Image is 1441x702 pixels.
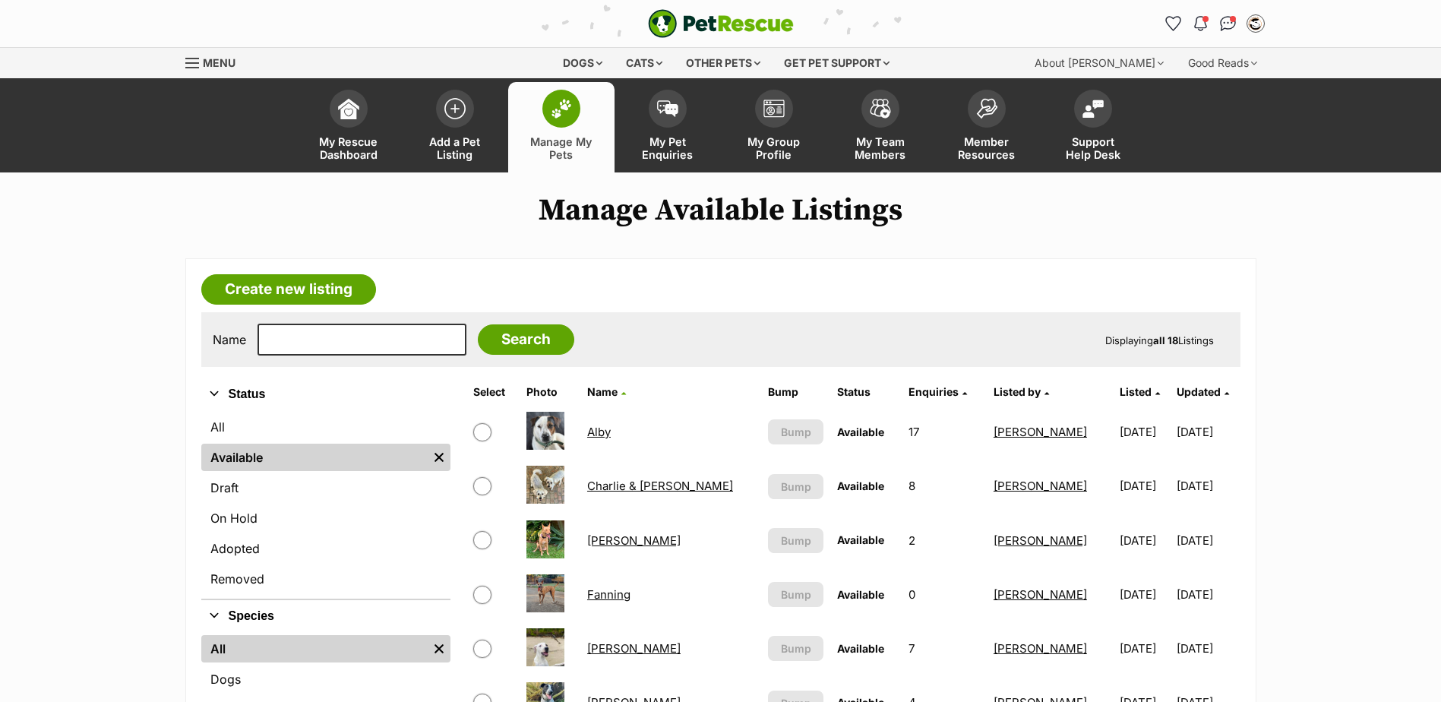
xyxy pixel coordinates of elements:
a: Available [201,444,428,471]
td: [DATE] [1114,460,1175,512]
span: Manage My Pets [527,135,596,161]
a: Removed [201,565,450,593]
span: Available [837,479,884,492]
a: Member Resources [934,82,1040,172]
td: 2 [902,514,986,567]
button: My account [1243,11,1268,36]
button: Bump [768,474,824,499]
td: [DATE] [1177,406,1238,458]
img: dashboard-icon-eb2f2d2d3e046f16d808141f083e7271f6b2e854fb5c12c21221c1fb7104beca.svg [338,98,359,119]
a: Updated [1177,385,1229,398]
a: My Group Profile [721,82,827,172]
a: On Hold [201,504,450,532]
span: Displaying Listings [1105,334,1214,346]
a: [PERSON_NAME] [994,587,1087,602]
span: Support Help Desk [1059,135,1127,161]
a: Alby [587,425,611,439]
a: Remove filter [428,444,450,471]
img: group-profile-icon-3fa3cf56718a62981997c0bc7e787c4b2cf8bcc04b72c1350f741eb67cf2f40e.svg [763,100,785,118]
span: Available [837,533,884,546]
button: Notifications [1189,11,1213,36]
span: Listed [1120,385,1152,398]
div: Get pet support [773,48,900,78]
label: Name [213,333,246,346]
button: Bump [768,419,824,444]
td: [DATE] [1177,460,1238,512]
button: Status [201,384,450,404]
th: Photo [520,380,580,404]
span: My Rescue Dashboard [314,135,383,161]
a: Adopted [201,535,450,562]
a: [PERSON_NAME] [587,533,681,548]
a: [PERSON_NAME] [994,533,1087,548]
td: 17 [902,406,986,458]
a: Listed by [994,385,1049,398]
a: Fanning [587,587,630,602]
a: My Pet Enquiries [615,82,721,172]
td: [DATE] [1114,568,1175,621]
a: Menu [185,48,246,75]
td: 7 [902,622,986,675]
a: Remove filter [428,635,450,662]
span: My Team Members [846,135,915,161]
a: [PERSON_NAME] [994,479,1087,493]
a: Favourites [1161,11,1186,36]
span: Updated [1177,385,1221,398]
a: My Rescue Dashboard [295,82,402,172]
td: [DATE] [1114,514,1175,567]
span: Bump [781,424,811,440]
span: Member Resources [953,135,1021,161]
td: [DATE] [1177,514,1238,567]
div: Status [201,410,450,599]
td: [DATE] [1114,622,1175,675]
img: team-members-icon-5396bd8760b3fe7c0b43da4ab00e1e3bb1a5d9ba89233759b79545d2d3fc5d0d.svg [870,99,891,119]
img: chat-41dd97257d64d25036548639549fe6c8038ab92f7586957e7f3b1b290dea8141.svg [1220,16,1236,31]
img: manage-my-pets-icon-02211641906a0b7f246fdf0571729dbe1e7629f14944591b6c1af311fb30b64b.svg [551,99,572,119]
ul: Account quick links [1161,11,1268,36]
th: Bump [762,380,830,404]
span: Name [587,385,618,398]
span: My Pet Enquiries [634,135,702,161]
img: member-resources-icon-8e73f808a243e03378d46382f2149f9095a855e16c252ad45f914b54edf8863c.svg [976,98,997,119]
button: Bump [768,582,824,607]
a: Manage My Pets [508,82,615,172]
a: [PERSON_NAME] [587,641,681,656]
a: PetRescue [648,9,794,38]
a: My Team Members [827,82,934,172]
div: Other pets [675,48,771,78]
a: Listed [1120,385,1160,398]
a: Enquiries [909,385,967,398]
td: [DATE] [1177,568,1238,621]
a: All [201,413,450,441]
span: Bump [781,640,811,656]
span: Available [837,642,884,655]
a: Conversations [1216,11,1240,36]
span: translation missing: en.admin.listings.index.attributes.enquiries [909,385,959,398]
a: [PERSON_NAME] [994,425,1087,439]
img: logo-e224e6f780fb5917bec1dbf3a21bbac754714ae5b6737aabdf751b685950b380.svg [648,9,794,38]
span: Bump [781,587,811,602]
span: Bump [781,479,811,495]
div: About [PERSON_NAME] [1024,48,1174,78]
span: Bump [781,533,811,549]
img: add-pet-listing-icon-0afa8454b4691262ce3f59096e99ab1cd57d4a30225e0717b998d2c9b9846f56.svg [444,98,466,119]
img: pet-enquiries-icon-7e3ad2cf08bfb03b45e93fb7055b45f3efa6380592205ae92323e6603595dc1f.svg [657,100,678,117]
div: Good Reads [1177,48,1268,78]
span: Available [837,425,884,438]
a: All [201,635,428,662]
a: Charlie & [PERSON_NAME] [587,479,733,493]
td: 0 [902,568,986,621]
img: notifications-46538b983faf8c2785f20acdc204bb7945ddae34d4c08c2a6579f10ce5e182be.svg [1194,16,1206,31]
button: Species [201,606,450,626]
button: Bump [768,636,824,661]
span: Available [837,588,884,601]
td: 8 [902,460,986,512]
img: help-desk-icon-fdf02630f3aa405de69fd3d07c3f3aa587a6932b1a1747fa1d2bba05be0121f9.svg [1082,100,1104,118]
strong: all 18 [1153,334,1178,346]
a: Dogs [201,666,450,693]
span: My Group Profile [740,135,808,161]
a: Add a Pet Listing [402,82,508,172]
td: [DATE] [1177,622,1238,675]
button: Bump [768,528,824,553]
img: Shardin Carter profile pic [1248,16,1263,31]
